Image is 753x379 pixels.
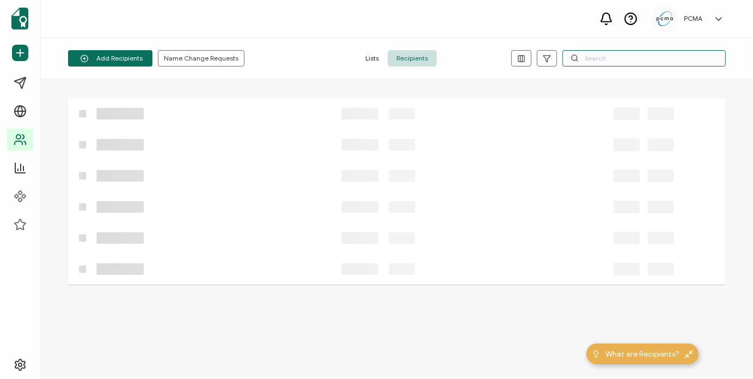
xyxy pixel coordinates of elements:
button: Add Recipients [68,50,152,67]
span: Name Change Requests [164,55,238,62]
iframe: Chat Widget [572,256,753,379]
input: Search [562,50,726,67]
button: Name Change Requests [158,50,244,67]
img: sertifier-logomark-colored.svg [11,8,28,29]
img: 5c892e8a-a8c9-4ab0-b501-e22bba25706e.jpg [657,11,673,26]
span: Recipients [388,50,437,67]
h5: PCMA [684,15,702,22]
span: Lists [357,50,388,67]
